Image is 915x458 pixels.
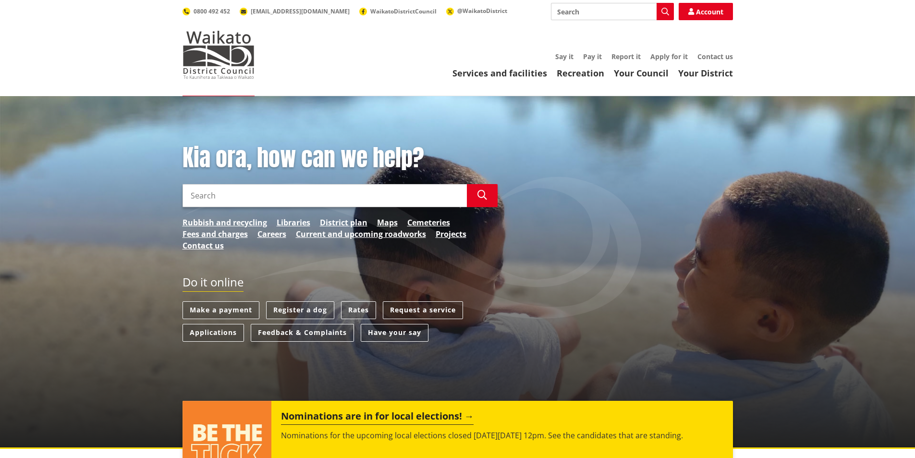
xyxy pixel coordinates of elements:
[251,324,354,342] a: Feedback & Complaints
[183,217,267,228] a: Rubbish and recycling
[583,52,602,61] a: Pay it
[266,301,334,319] a: Register a dog
[457,7,507,15] span: @WaikatoDistrict
[194,7,230,15] span: 0800 492 452
[183,324,244,342] a: Applications
[183,184,467,207] input: Search input
[407,217,450,228] a: Cemeteries
[361,324,428,342] a: Have your say
[183,144,498,172] h1: Kia ora, how can we help?
[183,240,224,251] a: Contact us
[614,67,669,79] a: Your Council
[183,275,244,292] h2: Do it online
[555,52,573,61] a: Say it
[183,228,248,240] a: Fees and charges
[296,228,426,240] a: Current and upcoming roadworks
[611,52,641,61] a: Report it
[679,3,733,20] a: Account
[320,217,367,228] a: District plan
[436,228,466,240] a: Projects
[281,410,474,425] h2: Nominations are in for local elections!
[359,7,437,15] a: WaikatoDistrictCouncil
[650,52,688,61] a: Apply for it
[183,31,255,79] img: Waikato District Council - Te Kaunihera aa Takiwaa o Waikato
[341,301,376,319] a: Rates
[251,7,350,15] span: [EMAIL_ADDRESS][DOMAIN_NAME]
[240,7,350,15] a: [EMAIL_ADDRESS][DOMAIN_NAME]
[697,52,733,61] a: Contact us
[377,217,398,228] a: Maps
[383,301,463,319] a: Request a service
[257,228,286,240] a: Careers
[557,67,604,79] a: Recreation
[277,217,310,228] a: Libraries
[446,7,507,15] a: @WaikatoDistrict
[281,430,723,441] p: Nominations for the upcoming local elections closed [DATE][DATE] 12pm. See the candidates that ar...
[183,7,230,15] a: 0800 492 452
[370,7,437,15] span: WaikatoDistrictCouncil
[551,3,674,20] input: Search input
[183,301,259,319] a: Make a payment
[452,67,547,79] a: Services and facilities
[678,67,733,79] a: Your District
